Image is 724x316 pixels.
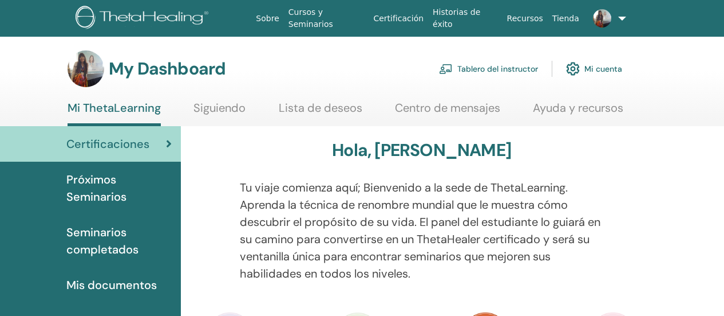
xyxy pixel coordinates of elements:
a: Centro de mensajes [395,101,500,123]
span: Mis documentos [66,276,157,294]
p: Tu viaje comienza aquí; Bienvenido a la sede de ThetaLearning. Aprenda la técnica de renombre mun... [240,179,604,282]
a: Certificación [369,8,428,29]
img: default.jpg [68,50,104,87]
a: Mi cuenta [566,56,622,81]
a: Mi ThetaLearning [68,101,161,126]
img: default.jpg [593,9,611,28]
a: Tienda [548,8,584,29]
h3: My Dashboard [109,58,225,79]
a: Sobre [251,8,283,29]
a: Siguiendo [193,101,246,123]
img: cog.svg [566,59,580,79]
span: Seminarios completados [66,224,172,258]
a: Tablero del instructor [439,56,538,81]
img: logo.png [76,6,212,32]
span: Certificaciones [66,135,149,153]
span: Próximos Seminarios [66,171,172,205]
a: Ayuda y recursos [533,101,623,123]
a: Cursos y Seminarios [284,2,369,35]
h3: Hola, [PERSON_NAME] [332,140,511,161]
a: Historias de éxito [428,2,503,35]
a: Recursos [503,8,548,29]
img: chalkboard-teacher.svg [439,64,453,74]
a: Lista de deseos [279,101,362,123]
